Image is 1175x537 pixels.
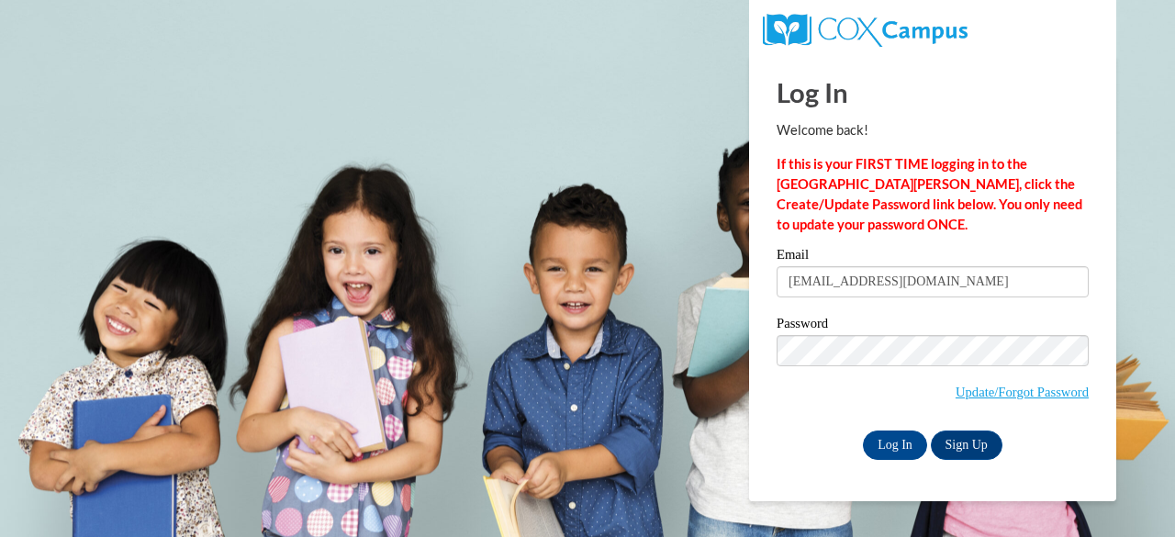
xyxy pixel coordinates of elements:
[777,248,1089,266] label: Email
[863,431,927,460] input: Log In
[763,21,968,37] a: COX Campus
[777,120,1089,140] p: Welcome back!
[931,431,1002,460] a: Sign Up
[763,14,968,47] img: COX Campus
[956,385,1089,399] a: Update/Forgot Password
[777,317,1089,335] label: Password
[777,156,1082,232] strong: If this is your FIRST TIME logging in to the [GEOGRAPHIC_DATA][PERSON_NAME], click the Create/Upd...
[777,73,1089,111] h1: Log In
